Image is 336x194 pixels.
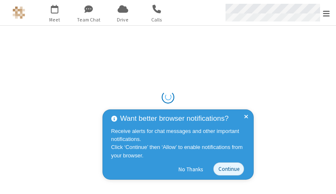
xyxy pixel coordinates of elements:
span: Team Chat [73,16,105,24]
span: Want better browser notifications? [120,113,228,124]
button: No Thanks [174,162,207,176]
button: Continue [213,162,244,175]
div: Receive alerts for chat messages and other important notifications. Click ‘Continue’ then ‘Allow’... [111,127,247,159]
span: Calls [141,16,173,24]
span: Drive [107,16,139,24]
img: Astra [13,6,25,19]
span: Meet [39,16,71,24]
